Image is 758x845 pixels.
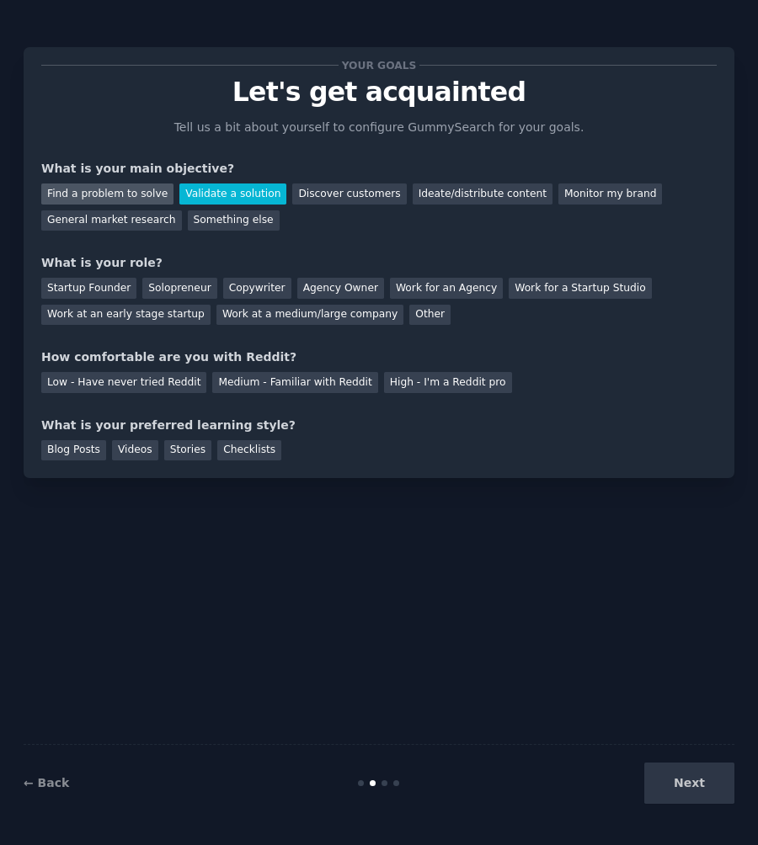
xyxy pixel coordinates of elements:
div: What is your preferred learning style? [41,417,717,434]
div: What is your role? [41,254,717,272]
div: Solopreneur [142,278,216,299]
div: What is your main objective? [41,160,717,178]
a: ← Back [24,776,69,789]
div: Stories [164,440,211,461]
div: Startup Founder [41,278,136,299]
div: Medium - Familiar with Reddit [212,372,377,393]
p: Let's get acquainted [41,77,717,107]
div: How comfortable are you with Reddit? [41,348,717,366]
div: Blog Posts [41,440,106,461]
div: Agency Owner [297,278,384,299]
p: Tell us a bit about yourself to configure GummySearch for your goals. [167,119,591,136]
div: Work at an early stage startup [41,305,211,326]
div: General market research [41,210,182,231]
div: Something else [188,210,280,231]
div: Low - Have never tried Reddit [41,372,206,393]
span: Your goals [339,56,419,74]
div: Monitor my brand [558,183,662,205]
div: High - I'm a Reddit pro [384,372,512,393]
div: Videos [112,440,158,461]
div: Find a problem to solve [41,183,173,205]
div: Work at a medium/large company [216,305,403,326]
div: Checklists [217,440,281,461]
div: Copywriter [223,278,291,299]
div: Ideate/distribute content [413,183,552,205]
div: Work for a Startup Studio [509,278,651,299]
div: Other [409,305,451,326]
div: Work for an Agency [390,278,503,299]
div: Validate a solution [179,183,286,205]
div: Discover customers [292,183,406,205]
